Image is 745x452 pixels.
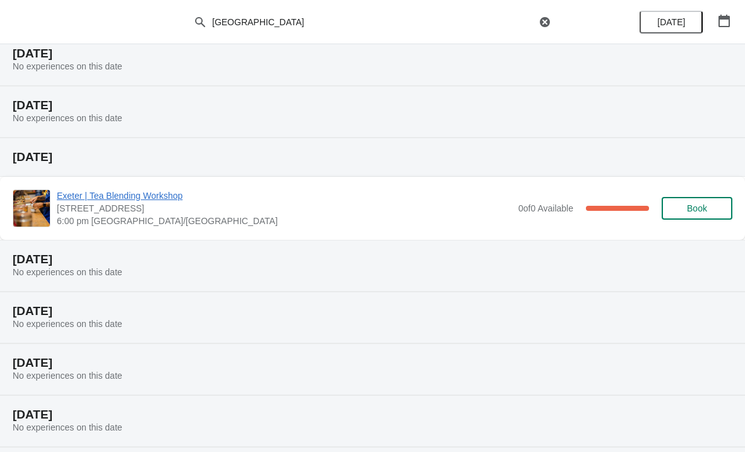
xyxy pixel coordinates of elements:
[13,190,50,227] img: Exeter | Tea Blending Workshop | 46 High Street, Exeter, EX4 3DJ | 6:00 pm Europe/London
[13,61,122,71] span: No experiences on this date
[57,189,512,202] span: Exeter | Tea Blending Workshop
[13,113,122,123] span: No experiences on this date
[539,16,551,28] button: Clear
[57,215,512,227] span: 6:00 pm [GEOGRAPHIC_DATA]/[GEOGRAPHIC_DATA]
[13,267,122,277] span: No experiences on this date
[13,151,732,164] h2: [DATE]
[687,203,707,213] span: Book
[13,371,122,381] span: No experiences on this date
[657,17,685,27] span: [DATE]
[640,11,703,33] button: [DATE]
[662,197,732,220] button: Book
[13,357,732,369] h2: [DATE]
[13,319,122,329] span: No experiences on this date
[212,11,536,33] input: Search
[13,47,732,60] h2: [DATE]
[13,253,732,266] h2: [DATE]
[13,422,122,432] span: No experiences on this date
[13,408,732,421] h2: [DATE]
[57,202,512,215] span: [STREET_ADDRESS]
[13,305,732,318] h2: [DATE]
[518,203,573,213] span: 0 of 0 Available
[13,99,732,112] h2: [DATE]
